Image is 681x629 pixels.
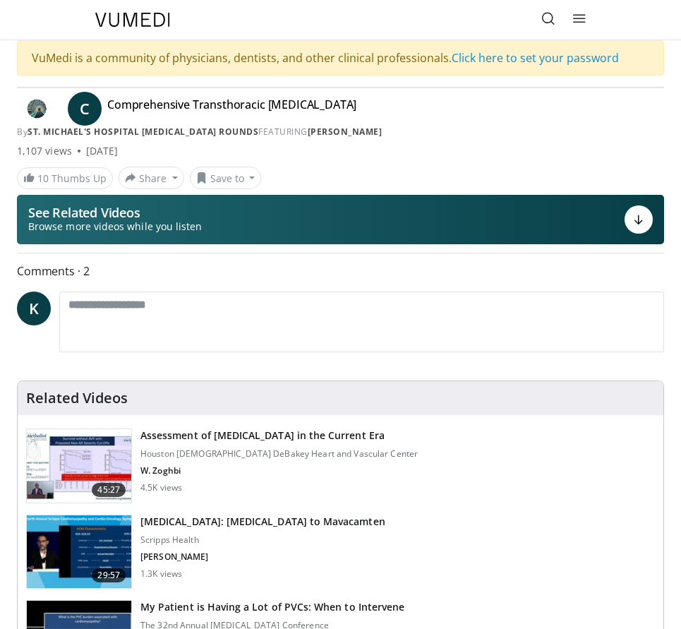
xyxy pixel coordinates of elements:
h3: [MEDICAL_DATA]: [MEDICAL_DATA] to Mavacamten [140,515,385,529]
h3: Assessment of [MEDICAL_DATA] in the Current Era [140,429,418,443]
span: Comments 2 [17,262,664,280]
a: [PERSON_NAME] [308,126,382,138]
p: Scripps Health [140,534,385,546]
h3: My Patient is Having a Lot of PVCs: When to Intervene [140,600,404,614]
p: [PERSON_NAME] [140,551,385,563]
a: St. Michael's Hospital [MEDICAL_DATA] Rounds [28,126,258,138]
a: 45:27 Assessment of [MEDICAL_DATA] in the Current Era Houston [DEMOGRAPHIC_DATA] DeBakey Heart an... [26,429,655,503]
a: K [17,292,51,325]
a: 29:57 [MEDICAL_DATA]: [MEDICAL_DATA] to Mavacamten Scripps Health [PERSON_NAME] 1.3K views [26,515,655,589]
img: 0d2d4dcd-2944-42dd-9ddd-7b7b0914d8a2.150x105_q85_crop-smart_upscale.jpg [27,515,131,589]
h4: Comprehensive Transthoracic [MEDICAL_DATA] [107,97,356,120]
a: 10 Thumbs Up [17,167,113,189]
div: [DATE] [86,144,118,158]
p: Houston [DEMOGRAPHIC_DATA] DeBakey Heart and Vascular Center [140,448,418,460]
img: VuMedi Logo [95,13,170,27]
span: 45:27 [92,483,126,497]
img: St. Michael's Hospital Echocardiogram Rounds [17,97,56,120]
span: 29:57 [92,568,126,582]
p: W. Zoghbi [140,465,418,477]
div: VuMedi is a community of physicians, dentists, and other clinical professionals. [17,40,664,76]
p: 1.3K views [140,568,182,580]
a: Click here to set your password [452,50,619,66]
a: C [68,92,102,126]
button: Share [119,167,184,189]
button: See Related Videos Browse more videos while you listen [17,195,664,244]
p: See Related Videos [28,205,202,220]
button: Save to [190,167,262,189]
div: By FEATURING [17,126,664,138]
span: Browse more videos while you listen [28,220,202,234]
p: 4.5K views [140,482,182,493]
h4: Related Videos [26,390,128,407]
span: 1,107 views [17,144,72,158]
span: 10 [37,172,49,185]
img: 92baea2f-626a-4859-8e8f-376559bb4018.150x105_q85_crop-smart_upscale.jpg [27,429,131,503]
